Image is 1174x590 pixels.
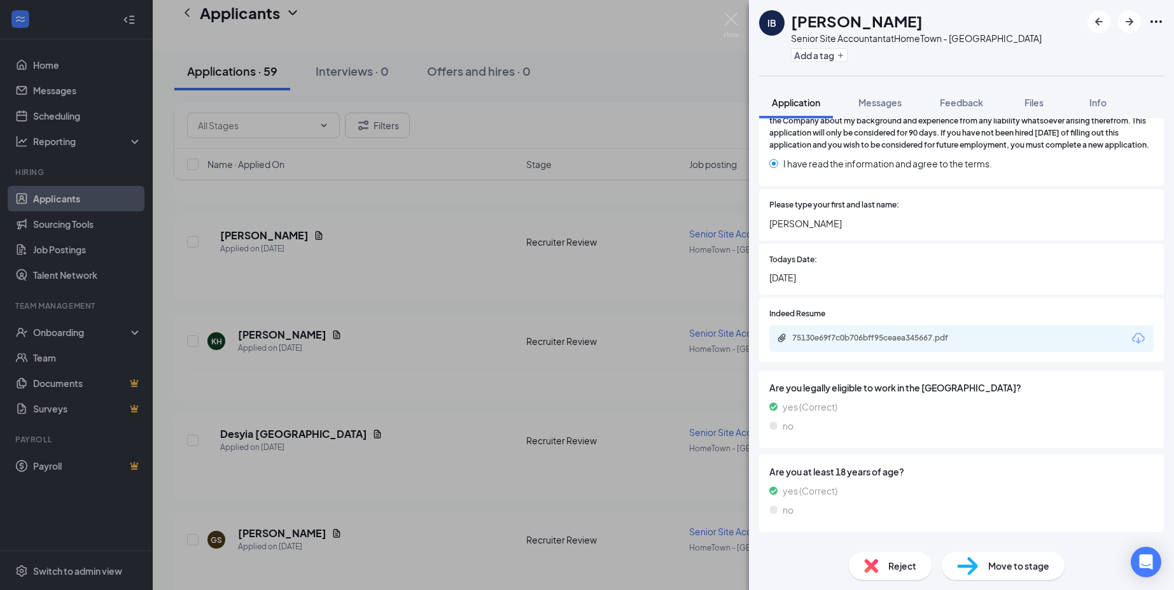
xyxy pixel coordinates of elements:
span: Todays Date: [769,254,817,266]
span: Messages [858,97,902,108]
span: no [783,419,793,433]
span: Info [1089,97,1107,108]
div: Senior Site Accountant at HomeTown - [GEOGRAPHIC_DATA] [791,32,1042,45]
h1: [PERSON_NAME] [791,10,923,32]
button: ArrowLeftNew [1087,10,1110,33]
span: Application [772,97,820,108]
svg: Plus [837,52,844,59]
svg: Paperclip [777,333,787,343]
span: [DATE] [769,270,1154,284]
span: Are you legally eligible to work in the [GEOGRAPHIC_DATA]? [769,381,1154,395]
span: [PERSON_NAME] [769,216,1154,230]
span: Feedback [940,97,983,108]
div: 75130e69f7c0b706bff95ceaea345667.pdf [792,333,970,343]
span: no [783,503,793,517]
div: Open Intercom Messenger [1131,547,1161,577]
svg: Ellipses [1149,14,1164,29]
span: Indeed Resume [769,308,825,320]
span: I have read the information and agree to the terms. [783,157,992,171]
svg: Download [1131,331,1146,346]
button: PlusAdd a tag [791,48,848,62]
svg: ArrowLeftNew [1091,14,1107,29]
svg: ArrowRight [1122,14,1137,29]
a: Paperclip75130e69f7c0b706bff95ceaea345667.pdf [777,333,983,345]
span: Files [1024,97,1044,108]
span: Move to stage [988,559,1049,573]
span: yes (Correct) [783,484,837,498]
span: yes (Correct) [783,400,837,414]
span: Please type your first and last name: [769,199,899,211]
button: ArrowRight [1118,10,1141,33]
span: Are you at least 18 years of age? [769,465,1154,479]
div: IB [767,17,776,29]
span: Reject [888,559,916,573]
